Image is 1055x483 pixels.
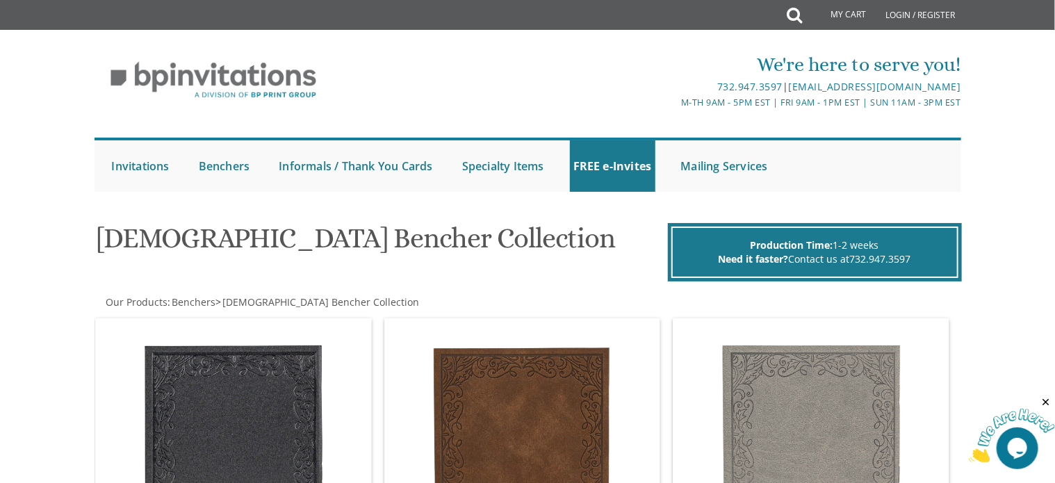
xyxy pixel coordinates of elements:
[222,295,420,309] a: [DEMOGRAPHIC_DATA] Bencher Collection
[97,223,664,264] h1: [DEMOGRAPHIC_DATA] Bencher Collection
[384,51,960,79] div: We're here to serve you!
[105,295,168,309] a: Our Products
[850,252,911,265] a: 732.947.3597
[678,140,771,192] a: Mailing Services
[788,80,960,93] a: [EMAIL_ADDRESS][DOMAIN_NAME]
[459,140,548,192] a: Specialty Items
[172,295,216,309] span: Benchers
[717,80,783,93] a: 732.947.3597
[216,295,420,309] span: >
[195,140,254,192] a: Benchers
[108,140,173,192] a: Invitations
[275,140,436,192] a: Informals / Thank You Cards
[171,295,216,309] a: Benchers
[384,95,960,110] div: M-Th 9am - 5pm EST | Fri 9am - 1pm EST | Sun 11am - 3pm EST
[384,79,960,95] div: |
[95,51,333,109] img: BP Invitation Loft
[671,227,958,278] div: 1-2 weeks Contact us at
[95,295,528,309] div: :
[570,140,655,192] a: FREE e-Invites
[719,252,789,265] span: Need it faster?
[223,295,420,309] span: [DEMOGRAPHIC_DATA] Bencher Collection
[969,396,1055,462] iframe: chat widget
[801,1,876,29] a: My Cart
[751,238,833,252] span: Production Time:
